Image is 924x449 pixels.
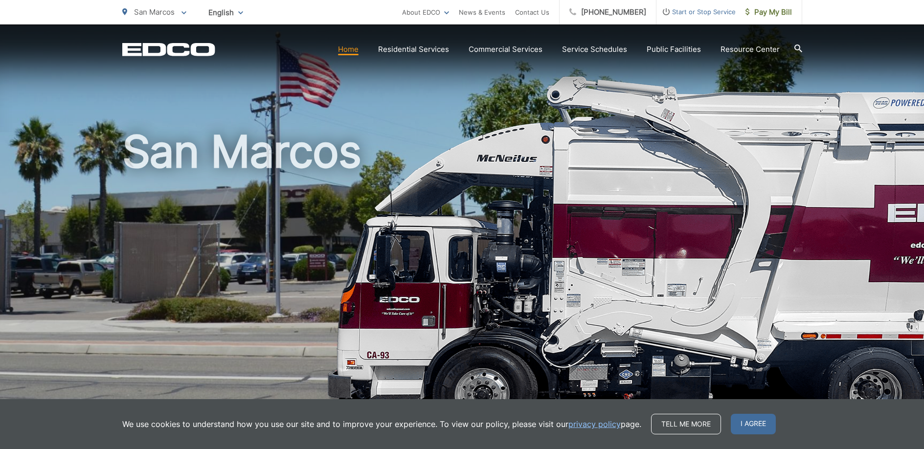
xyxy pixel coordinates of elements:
[568,418,621,430] a: privacy policy
[459,6,505,18] a: News & Events
[469,44,542,55] a: Commercial Services
[515,6,549,18] a: Contact Us
[122,418,641,430] p: We use cookies to understand how you use our site and to improve your experience. To view our pol...
[721,44,780,55] a: Resource Center
[562,44,627,55] a: Service Schedules
[122,43,215,56] a: EDCD logo. Return to the homepage.
[731,414,776,434] span: I agree
[647,44,701,55] a: Public Facilities
[402,6,449,18] a: About EDCO
[134,7,175,17] span: San Marcos
[201,4,250,21] span: English
[378,44,449,55] a: Residential Services
[122,127,802,437] h1: San Marcos
[651,414,721,434] a: Tell me more
[338,44,359,55] a: Home
[745,6,792,18] span: Pay My Bill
